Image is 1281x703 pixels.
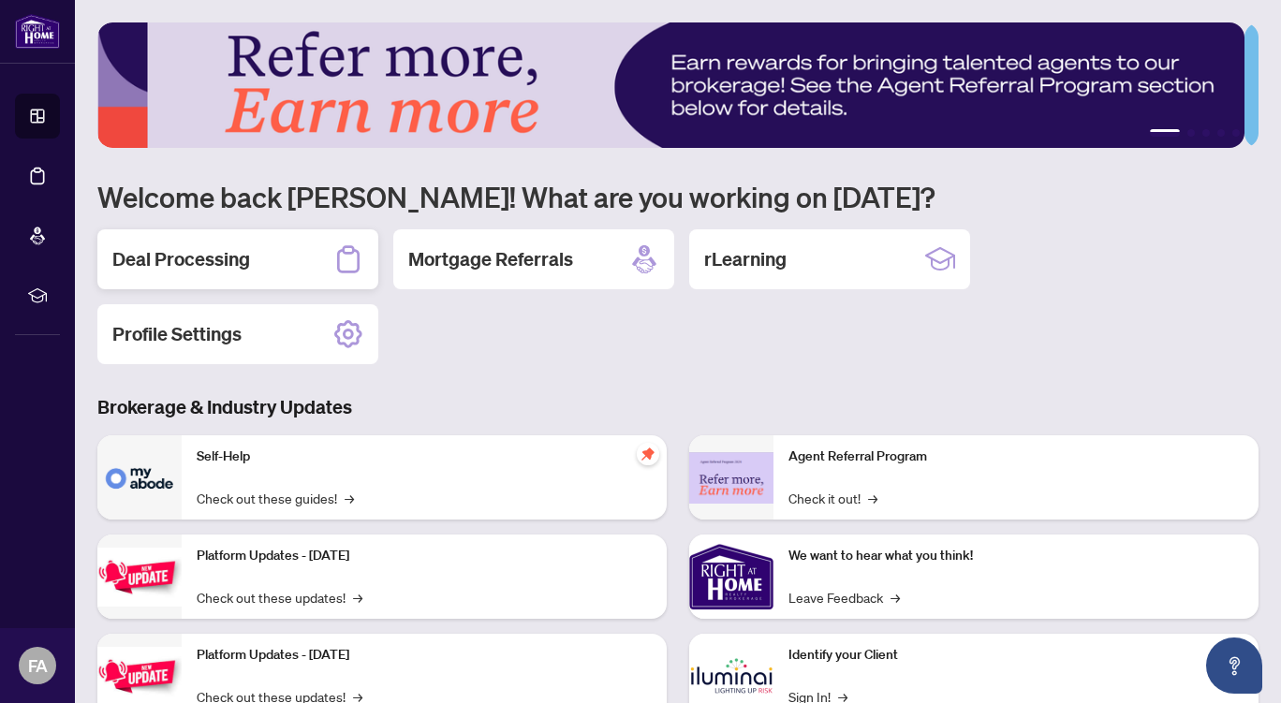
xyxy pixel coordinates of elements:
h2: Profile Settings [112,321,242,347]
button: 2 [1187,129,1195,137]
p: We want to hear what you think! [788,546,1244,566]
img: Platform Updates - July 21, 2025 [97,548,182,607]
img: Slide 0 [97,22,1244,148]
h2: Deal Processing [112,246,250,272]
h1: Welcome back [PERSON_NAME]! What are you working on [DATE]? [97,179,1259,214]
h3: Brokerage & Industry Updates [97,394,1259,420]
a: Check out these guides!→ [197,488,354,508]
button: 1 [1150,129,1180,137]
span: → [345,488,354,508]
span: → [891,587,900,608]
p: Identify your Client [788,645,1244,666]
button: 3 [1202,129,1210,137]
p: Agent Referral Program [788,447,1244,467]
button: 5 [1232,129,1240,137]
p: Self-Help [197,447,652,467]
h2: rLearning [704,246,787,272]
a: Check out these updates!→ [197,587,362,608]
a: Check it out!→ [788,488,877,508]
p: Platform Updates - [DATE] [197,645,652,666]
span: → [353,587,362,608]
span: → [868,488,877,508]
img: Self-Help [97,435,182,520]
img: logo [15,14,60,49]
h2: Mortgage Referrals [408,246,573,272]
p: Platform Updates - [DATE] [197,546,652,566]
button: Open asap [1206,637,1262,694]
img: We want to hear what you think! [689,535,773,619]
span: FA [28,652,48,679]
span: pushpin [637,443,659,465]
button: 4 [1217,129,1225,137]
img: Agent Referral Program [689,452,773,504]
a: Leave Feedback→ [788,587,900,608]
